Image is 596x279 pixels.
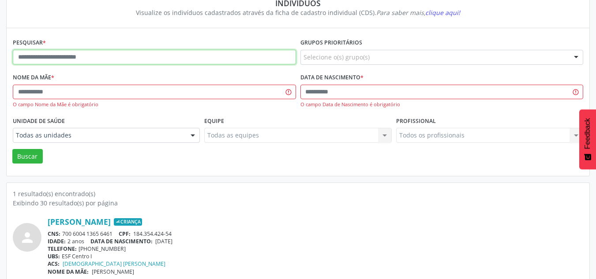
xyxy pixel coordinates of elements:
[48,253,583,260] div: ESF Centro I
[63,260,165,268] a: [DEMOGRAPHIC_DATA] [PERSON_NAME]
[13,189,583,198] div: 1 resultado(s) encontrado(s)
[396,114,436,128] label: Profissional
[19,8,577,17] div: Visualize os indivíduos cadastrados através da ficha de cadastro individual (CDS).
[48,230,583,238] div: 700 6004 1365 6461
[204,114,224,128] label: Equipe
[48,217,111,227] a: [PERSON_NAME]
[376,8,460,17] i: Para saber mais,
[300,101,584,108] div: O campo Data de Nascimento é obrigatório
[304,52,370,62] span: Selecione o(s) grupo(s)
[300,36,362,50] label: Grupos prioritários
[92,268,134,275] span: [PERSON_NAME]
[90,238,153,245] span: DATA DE NASCIMENTO:
[119,230,131,238] span: CPF:
[300,71,364,85] label: Data de nascimento
[13,198,583,208] div: Exibindo 30 resultado(s) por página
[579,109,596,169] button: Feedback - Mostrar pesquisa
[114,218,142,226] span: Criança
[425,8,460,17] span: clique aqui!
[16,131,182,140] span: Todas as unidades
[584,118,592,149] span: Feedback
[13,101,296,108] div: O campo Nome da Mãe é obrigatório
[48,268,89,275] span: NOME DA MÃE:
[155,238,172,245] span: [DATE]
[48,260,60,268] span: ACS:
[48,253,60,260] span: UBS:
[13,71,54,85] label: Nome da mãe
[13,36,46,50] label: Pesquisar
[48,238,66,245] span: IDADE:
[13,114,65,128] label: Unidade de saúde
[48,238,583,245] div: 2 anos
[48,245,583,253] div: [PHONE_NUMBER]
[48,245,77,253] span: TELEFONE:
[133,230,172,238] span: 184.354.424-54
[12,149,43,164] button: Buscar
[19,230,35,246] i: person
[48,230,60,238] span: CNS:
